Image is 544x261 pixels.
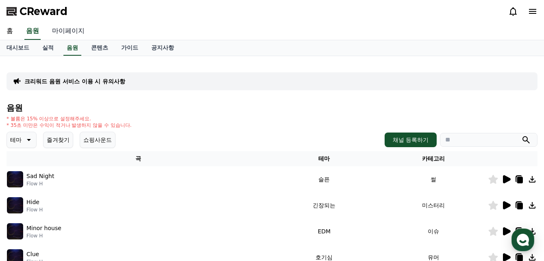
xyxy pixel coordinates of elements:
[54,194,105,214] a: 대화
[379,166,488,192] td: 썰
[379,192,488,218] td: 미스터리
[43,132,73,148] button: 즐겨찾기
[26,206,30,212] span: 홈
[7,151,270,166] th: 곡
[105,194,156,214] a: 설정
[26,233,61,239] p: Flow H
[26,172,54,181] p: Sad Night
[10,134,22,146] p: 테마
[7,197,23,213] img: music
[7,122,132,128] p: * 35초 미만은 수익이 적거나 발생하지 않을 수 있습니다.
[24,77,125,85] a: 크리워드 음원 서비스 이용 시 유의사항
[20,5,67,18] span: CReward
[385,133,437,147] button: 채널 등록하기
[7,223,23,239] img: music
[2,194,54,214] a: 홈
[7,5,67,18] a: CReward
[379,218,488,244] td: 이슈
[63,40,81,56] a: 음원
[85,40,115,56] a: 콘텐츠
[7,103,537,112] h4: 음원
[26,198,39,207] p: Hide
[7,115,132,122] p: * 볼륨은 15% 이상으로 설정해주세요.
[115,40,145,56] a: 가이드
[26,250,39,259] p: Clue
[74,206,84,213] span: 대화
[270,151,379,166] th: 테마
[379,151,488,166] th: 카테고리
[7,171,23,187] img: music
[36,40,60,56] a: 실적
[145,40,181,56] a: 공지사항
[7,132,37,148] button: 테마
[26,207,43,213] p: Flow H
[26,224,61,233] p: Minor house
[80,132,115,148] button: 쇼핑사운드
[46,23,91,40] a: 마이페이지
[126,206,135,212] span: 설정
[26,181,54,187] p: Flow H
[270,166,379,192] td: 슬픈
[270,218,379,244] td: EDM
[270,192,379,218] td: 긴장되는
[24,23,41,40] a: 음원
